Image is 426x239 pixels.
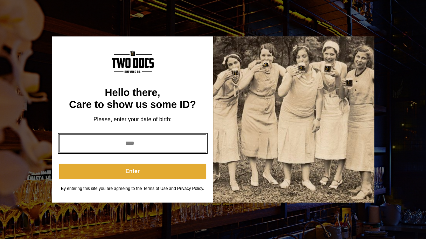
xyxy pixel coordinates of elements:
div: By entering this site you are agreeing to the Terms of Use and Privacy Policy. [59,186,206,191]
img: Content Logo [112,50,154,73]
button: Enter [59,164,206,179]
div: Please, enter your date of birth: [59,116,206,123]
input: year [59,134,206,152]
div: Hello there, Care to show us some ID? [59,87,206,110]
